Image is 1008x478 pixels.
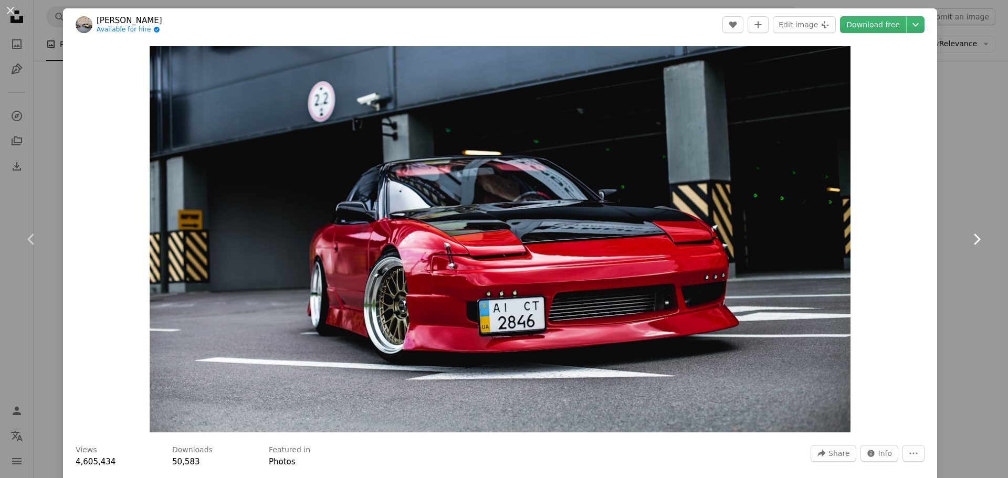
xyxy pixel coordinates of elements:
button: Like [722,16,743,33]
button: Stats about this image [860,445,899,462]
span: 50,583 [172,457,200,466]
h3: Views [76,445,97,455]
a: Next [945,189,1008,290]
h3: Downloads [172,445,213,455]
a: Download free [840,16,906,33]
a: [PERSON_NAME] [97,15,162,26]
button: Share this image [811,445,856,462]
span: Info [878,445,892,461]
a: Available for hire [97,26,162,34]
span: 4,605,434 [76,457,115,466]
button: Add to Collection [748,16,769,33]
button: Edit image [773,16,836,33]
h3: Featured in [269,445,310,455]
button: Zoom in on this image [150,46,850,432]
button: More Actions [902,445,925,462]
img: red coupe on gray concrete ground [150,46,850,432]
img: Go to Vlad Grebenyev's profile [76,16,92,33]
button: Choose download size [907,16,925,33]
a: Photos [269,457,296,466]
span: Share [828,445,849,461]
